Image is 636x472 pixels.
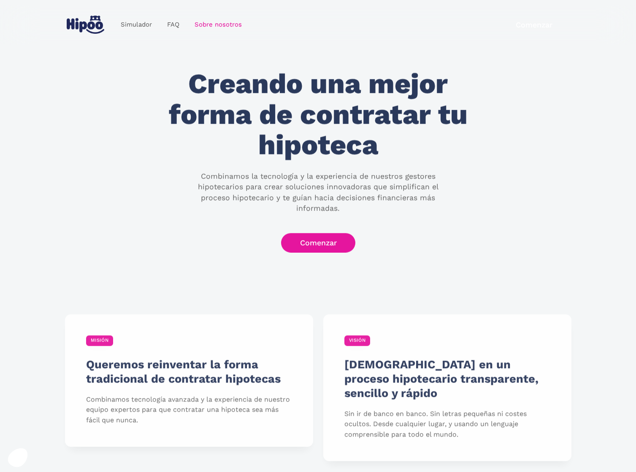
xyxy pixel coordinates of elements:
h4: Queremos reinventar la forma tradicional de contratar hipotecas [86,357,292,386]
a: Comenzar [281,233,355,253]
a: Comenzar [497,15,571,35]
a: FAQ [160,16,187,33]
a: home [65,12,106,37]
p: Sin ir de banco en banco. Sin letras pequeñas ni costes ocultos. Desde cualquier lugar, y usando ... [344,408,550,440]
h1: Creando una mejor forma de contratar tu hipoteca [158,69,478,161]
a: Sobre nosotros [187,16,249,33]
a: Simulador [113,16,160,33]
p: Combinamos tecnología avanzada y la experiencia de nuestro equipo expertos para que contratar una... [86,394,292,425]
h4: [DEMOGRAPHIC_DATA] en un proceso hipotecario transparente, sencillo y rápido [344,357,550,400]
div: VISIÓN [344,335,370,346]
p: Combinamos la tecnología y la experiencia de nuestros gestores hipotecarios para crear soluciones... [182,171,453,214]
div: MISIÓN [86,335,113,346]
